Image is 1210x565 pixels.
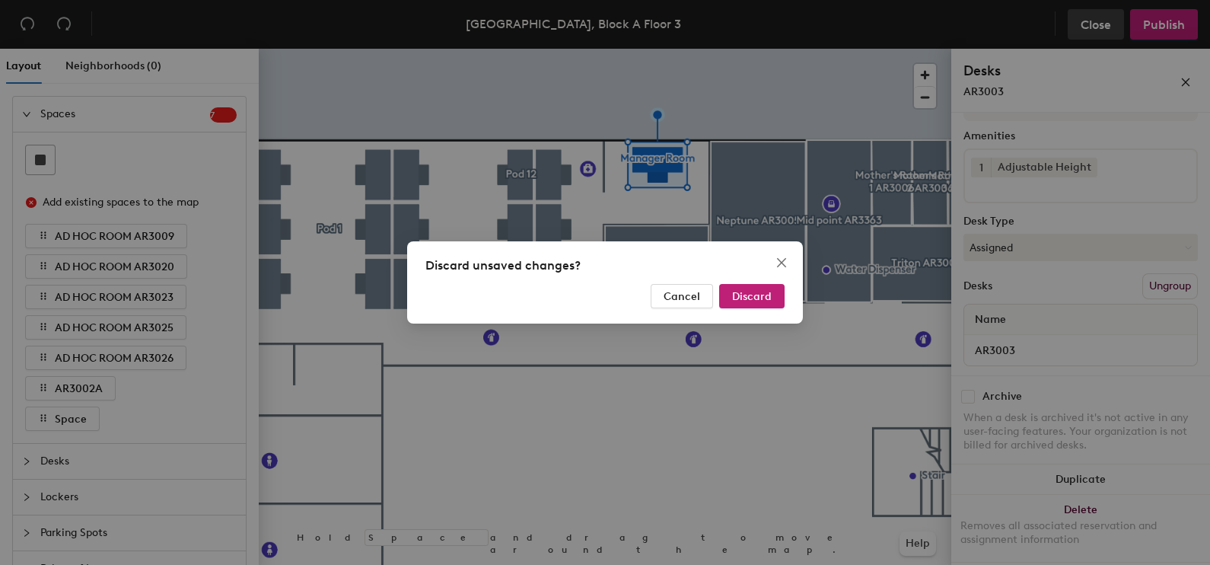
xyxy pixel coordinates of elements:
button: Cancel [651,284,713,308]
span: Cancel [664,290,700,303]
button: Close [769,251,794,275]
span: Close [769,257,794,269]
span: Discard [732,290,772,303]
span: close [775,257,788,269]
div: Discard unsaved changes? [425,257,785,275]
button: Discard [719,284,785,308]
